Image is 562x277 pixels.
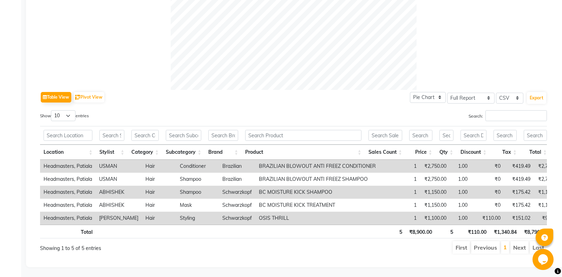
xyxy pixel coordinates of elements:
td: USMAN [96,173,142,186]
td: OSIS THRILL [255,212,379,225]
td: ₹0 [471,173,504,186]
td: Hair [142,173,176,186]
th: Total: activate to sort column ascending [520,145,550,160]
td: Conditioner [176,160,219,173]
div: Showing 1 to 5 of 5 entries [40,240,245,252]
td: 1 [379,212,420,225]
td: Hair [142,160,176,173]
td: ₹0 [471,186,504,199]
td: Headmasters, Patiala [40,186,96,199]
button: Export [527,92,546,104]
td: ₹151.02 [504,212,534,225]
td: Shampoo [176,173,219,186]
td: 1.00 [450,160,471,173]
th: ₹8,790.00 [520,225,550,238]
th: 5 [436,225,457,238]
input: Search Subcategory [166,130,201,141]
td: Headmasters, Patiala [40,173,96,186]
th: Subcategory: activate to sort column ascending [162,145,205,160]
td: ₹419.49 [504,160,534,173]
input: Search: [485,110,547,121]
td: Styling [176,212,219,225]
input: Search Sales Count [368,130,402,141]
td: ABHISHEK [96,199,142,212]
td: 1.00 [450,199,471,212]
td: 1 [379,199,420,212]
label: Search: [469,110,547,121]
td: ₹2,750.00 [420,160,450,173]
td: [PERSON_NAME] [96,212,142,225]
input: Search Location [44,130,92,141]
input: Search Product [245,130,361,141]
th: Location: activate to sort column ascending [40,145,96,160]
td: BC MOISTURE KICK SHAMPOO [255,186,379,199]
th: Category: activate to sort column ascending [128,145,162,160]
th: Stylist: activate to sort column ascending [96,145,128,160]
td: ₹1,100.00 [420,212,450,225]
td: 1.00 [450,212,471,225]
td: Hair [142,199,176,212]
td: ₹1,150.00 [420,186,450,199]
td: 1 [379,160,420,173]
td: ₹0 [471,160,504,173]
th: Price: activate to sort column ascending [406,145,436,160]
td: BC MOISTURE KICK TREATMENT [255,199,379,212]
td: 1.00 [450,173,471,186]
th: ₹110.00 [457,225,490,238]
input: Search Total [524,130,547,141]
td: ₹110.00 [471,212,504,225]
td: Headmasters, Patiala [40,212,96,225]
td: ABHISHEK [96,186,142,199]
td: Hair [142,186,176,199]
input: Search Brand [208,130,238,141]
td: 1.00 [450,186,471,199]
iframe: chat widget [532,249,555,270]
th: ₹1,340.84 [490,225,520,238]
td: Schwarzkopf [219,199,255,212]
td: 1 [379,186,420,199]
img: pivot.png [75,95,80,100]
td: Brazilian [219,160,255,173]
th: 5 [365,225,406,238]
button: Pivot View [73,92,104,103]
td: Shampoo [176,186,219,199]
td: Hair [142,212,176,225]
input: Search Qty [439,130,453,141]
label: Show entries [40,110,89,121]
th: ₹8,900.00 [406,225,436,238]
a: 1 [503,244,507,251]
input: Search Stylist [99,130,124,141]
th: Total [40,225,96,238]
td: Brazilian [219,173,255,186]
td: Mask [176,199,219,212]
th: Discount: activate to sort column ascending [457,145,490,160]
button: Table View [41,92,71,103]
td: USMAN [96,160,142,173]
td: BRAZILIAN BLOWOUT ANTI FREEZ CONDITIONER [255,160,379,173]
th: Product: activate to sort column ascending [242,145,365,160]
select: Showentries [51,110,76,121]
td: Schwarzkopf [219,212,255,225]
td: ₹175.42 [504,186,534,199]
td: ₹175.42 [504,199,534,212]
td: Schwarzkopf [219,186,255,199]
td: ₹1,150.00 [420,199,450,212]
th: Sales Count: activate to sort column ascending [365,145,406,160]
th: Tax: activate to sort column ascending [490,145,520,160]
input: Search Tax [494,130,517,141]
td: BRAZILIAN BLOWOUT ANTI FREEZ SHAMPOO [255,173,379,186]
td: 1 [379,173,420,186]
input: Search Category [131,130,159,141]
th: Brand: activate to sort column ascending [205,145,242,160]
input: Search Price [409,130,432,141]
td: ₹419.49 [504,173,534,186]
th: Qty: activate to sort column ascending [436,145,457,160]
td: ₹2,750.00 [420,173,450,186]
td: Headmasters, Patiala [40,160,96,173]
td: ₹0 [471,199,504,212]
input: Search Discount [460,130,487,141]
td: Headmasters, Patiala [40,199,96,212]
